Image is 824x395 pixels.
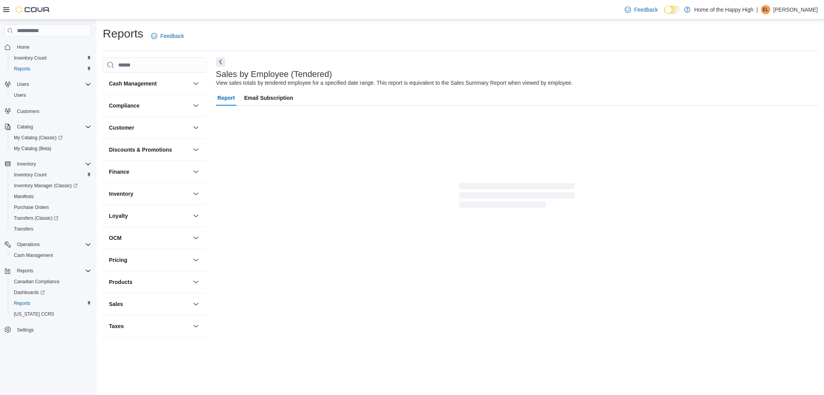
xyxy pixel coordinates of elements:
[2,159,94,169] button: Inventory
[8,191,94,202] button: Manifests
[11,192,91,201] span: Manifests
[109,124,134,132] h3: Customer
[109,102,190,109] button: Compliance
[14,193,34,200] span: Manifests
[2,324,94,335] button: Settings
[11,53,50,63] a: Inventory Count
[191,145,200,154] button: Discounts & Promotions
[8,63,94,74] button: Reports
[191,79,200,88] button: Cash Management
[14,289,45,296] span: Dashboards
[14,159,91,169] span: Inventory
[17,44,29,50] span: Home
[2,41,94,53] button: Home
[11,310,91,319] span: Washington CCRS
[109,80,157,87] h3: Cash Management
[109,300,190,308] button: Sales
[109,256,127,264] h3: Pricing
[14,159,39,169] button: Inventory
[8,213,94,224] a: Transfers (Classic)
[14,122,36,132] button: Catalog
[14,107,42,116] a: Customers
[14,325,91,335] span: Settings
[216,57,225,67] button: Next
[2,121,94,132] button: Catalog
[2,79,94,90] button: Users
[8,180,94,191] a: Inventory Manager (Classic)
[14,135,63,141] span: My Catalog (Classic)
[2,239,94,250] button: Operations
[17,108,39,115] span: Customers
[17,268,33,274] span: Reports
[11,214,61,223] a: Transfers (Classic)
[11,144,54,153] a: My Catalog (Beta)
[14,106,91,116] span: Customers
[14,80,32,89] button: Users
[664,6,680,14] input: Dark Mode
[103,26,143,41] h1: Reports
[11,299,91,308] span: Reports
[109,168,190,176] button: Finance
[11,170,50,180] a: Inventory Count
[109,80,190,87] button: Cash Management
[160,32,184,40] span: Feedback
[17,241,40,248] span: Operations
[11,144,91,153] span: My Catalog (Beta)
[11,170,91,180] span: Inventory Count
[17,327,34,333] span: Settings
[11,277,91,286] span: Canadian Compliance
[11,224,91,234] span: Transfers
[191,255,200,265] button: Pricing
[11,64,91,74] span: Reports
[191,123,200,132] button: Customer
[109,190,133,198] h3: Inventory
[14,226,33,232] span: Transfers
[8,132,94,143] a: My Catalog (Classic)
[11,251,56,260] a: Cash Management
[14,266,91,275] span: Reports
[14,279,59,285] span: Canadian Compliance
[8,309,94,320] button: [US_STATE] CCRS
[216,70,332,79] h3: Sales by Employee (Tendered)
[191,189,200,198] button: Inventory
[216,79,573,87] div: View sales totals by tendered employee for a specified date range. This report is equivalent to t...
[14,204,49,210] span: Purchase Orders
[217,90,235,106] span: Report
[634,6,658,14] span: Feedback
[622,2,661,17] a: Feedback
[109,102,139,109] h3: Compliance
[11,214,91,223] span: Transfers (Classic)
[8,287,94,298] a: Dashboards
[8,298,94,309] button: Reports
[191,167,200,176] button: Finance
[14,80,91,89] span: Users
[8,53,94,63] button: Inventory Count
[11,192,37,201] a: Manifests
[11,203,91,212] span: Purchase Orders
[8,202,94,213] button: Purchase Orders
[14,183,78,189] span: Inventory Manager (Classic)
[148,28,187,44] a: Feedback
[11,310,57,319] a: [US_STATE] CCRS
[11,133,91,142] span: My Catalog (Classic)
[14,42,91,52] span: Home
[191,211,200,221] button: Loyalty
[11,53,91,63] span: Inventory Count
[109,124,190,132] button: Customer
[761,5,770,14] div: Ena Lee
[109,234,122,242] h3: OCM
[694,5,753,14] p: Home of the Happy High
[109,322,124,330] h3: Taxes
[244,90,293,106] span: Email Subscription
[109,146,190,154] button: Discounts & Promotions
[14,172,47,178] span: Inventory Count
[756,5,758,14] p: |
[191,101,200,110] button: Compliance
[11,288,48,297] a: Dashboards
[109,168,129,176] h3: Finance
[191,277,200,287] button: Products
[14,215,58,221] span: Transfers (Classic)
[14,266,36,275] button: Reports
[11,181,81,190] a: Inventory Manager (Classic)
